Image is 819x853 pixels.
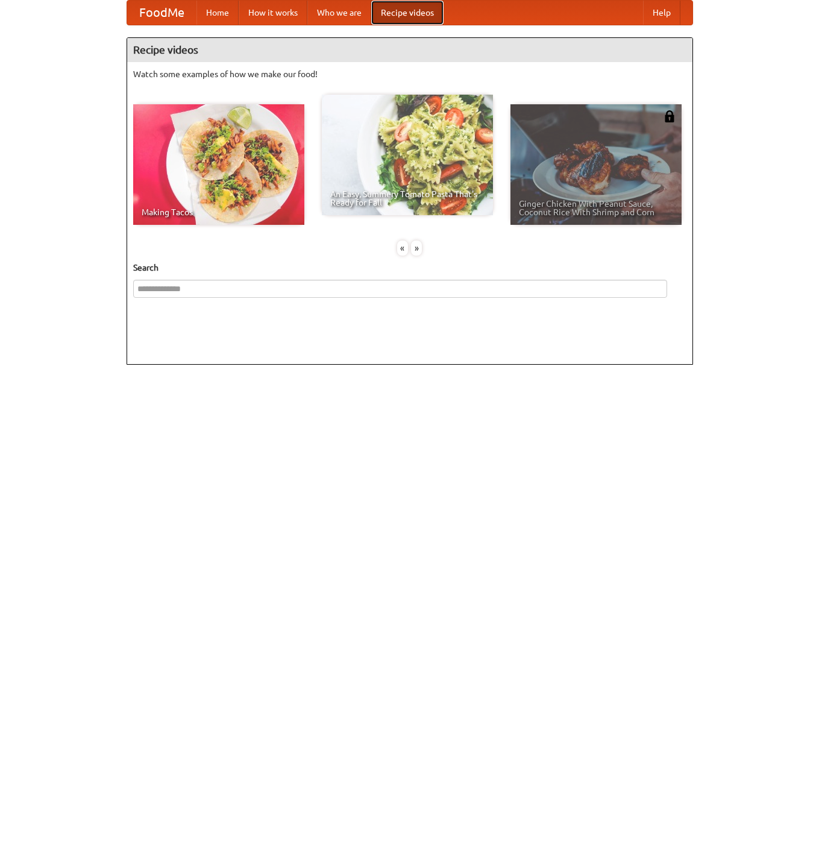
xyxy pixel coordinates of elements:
div: » [411,241,422,256]
h5: Search [133,262,686,274]
a: Recipe videos [371,1,444,25]
a: FoodMe [127,1,196,25]
p: Watch some examples of how we make our food! [133,68,686,80]
a: Making Tacos [133,104,304,225]
div: « [397,241,408,256]
span: Making Tacos [142,208,296,216]
a: How it works [239,1,307,25]
a: Home [196,1,239,25]
a: Who we are [307,1,371,25]
a: Help [643,1,680,25]
img: 483408.png [664,110,676,122]
span: An Easy, Summery Tomato Pasta That's Ready for Fall [330,190,485,207]
h4: Recipe videos [127,38,692,62]
a: An Easy, Summery Tomato Pasta That's Ready for Fall [322,95,493,215]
